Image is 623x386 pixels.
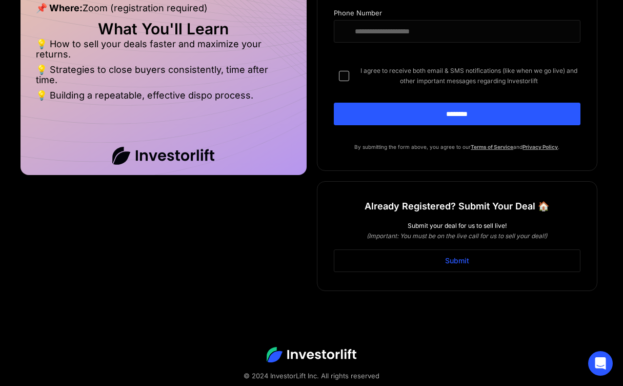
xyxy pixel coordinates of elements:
h1: Already Registered? Submit Your Deal 🏠 [365,197,549,216]
h2: What You'll Learn [36,24,291,34]
li: 💡 Building a repeatable, effective dispo process. [36,90,291,101]
strong: 📌 Where: [36,3,83,13]
div: Phone Number [334,9,581,20]
div: Submit your deal for us to sell live! [334,221,581,231]
em: (Important: You must be on the live call for us to sell your deal!) [367,232,547,240]
div: Open Intercom Messenger [588,351,613,376]
p: By submitting the form above, you agree to our and . [334,142,581,152]
a: Terms of Service [471,144,513,150]
a: Submit [334,249,581,272]
span: I agree to receive both email & SMS notifications (like when we go live) and other important mess... [357,66,581,86]
a: Privacy Policy [522,144,558,150]
div: © 2024 InvestorLift Inc. All rights reserved [41,371,582,381]
li: 💡 How to sell your deals faster and maximize your returns. [36,39,291,65]
li: 💡 Strategies to close buyers consistently, time after time. [36,65,291,90]
li: Zoom (registration required) [36,3,291,18]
